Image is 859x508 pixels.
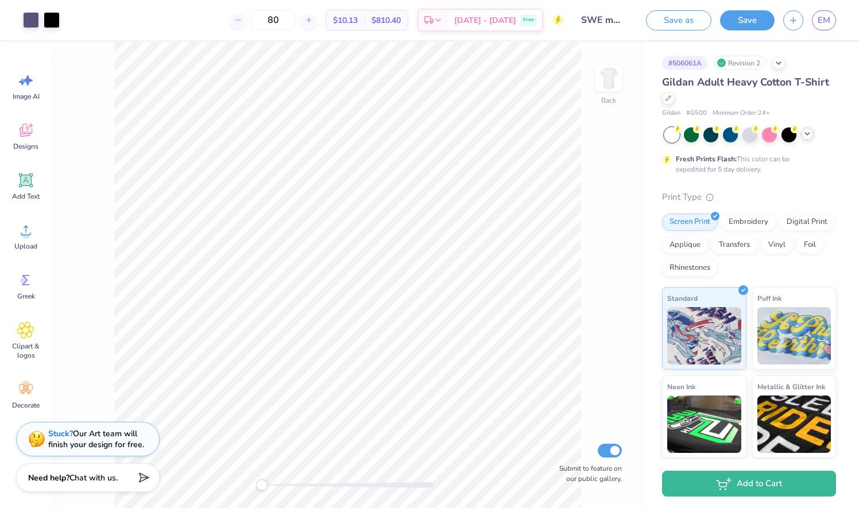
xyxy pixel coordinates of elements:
[757,307,831,364] img: Puff Ink
[333,14,358,26] span: $10.13
[48,428,144,450] div: Our Art team will finish your design for free.
[779,214,835,231] div: Digital Print
[761,236,793,254] div: Vinyl
[796,236,823,254] div: Foil
[662,236,708,254] div: Applique
[818,14,830,27] span: EM
[7,342,45,360] span: Clipart & logos
[720,10,775,30] button: Save
[12,401,40,410] span: Decorate
[646,10,711,30] button: Save as
[553,463,622,484] label: Submit to feature on our public gallery.
[14,242,37,251] span: Upload
[713,108,770,118] span: Minimum Order: 24 +
[686,108,707,118] span: # G500
[667,395,741,453] img: Neon Ink
[662,108,680,118] span: Gildan
[711,236,757,254] div: Transfers
[597,67,620,90] img: Back
[13,92,40,101] span: Image AI
[69,472,118,483] span: Chat with us.
[256,479,268,491] div: Accessibility label
[523,16,534,24] span: Free
[662,191,836,204] div: Print Type
[28,472,69,483] strong: Need help?
[662,259,718,277] div: Rhinestones
[667,381,695,393] span: Neon Ink
[721,214,776,231] div: Embroidery
[757,292,781,304] span: Puff Ink
[714,56,767,70] div: Revision 2
[13,142,38,151] span: Designs
[757,395,831,453] img: Metallic & Glitter Ink
[251,10,296,30] input: – –
[372,14,401,26] span: $810.40
[17,292,35,301] span: Greek
[662,214,718,231] div: Screen Print
[662,75,829,89] span: Gildan Adult Heavy Cotton T-Shirt
[454,14,516,26] span: [DATE] - [DATE]
[48,428,73,439] strong: Stuck?
[662,56,708,70] div: # 506061A
[601,95,616,106] div: Back
[676,154,817,174] div: This color can be expedited for 5 day delivery.
[757,381,825,393] span: Metallic & Glitter Ink
[572,9,629,32] input: Untitled Design
[662,471,836,497] button: Add to Cart
[667,292,698,304] span: Standard
[667,307,741,364] img: Standard
[812,10,836,30] a: EM
[12,192,40,201] span: Add Text
[676,154,737,164] strong: Fresh Prints Flash:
